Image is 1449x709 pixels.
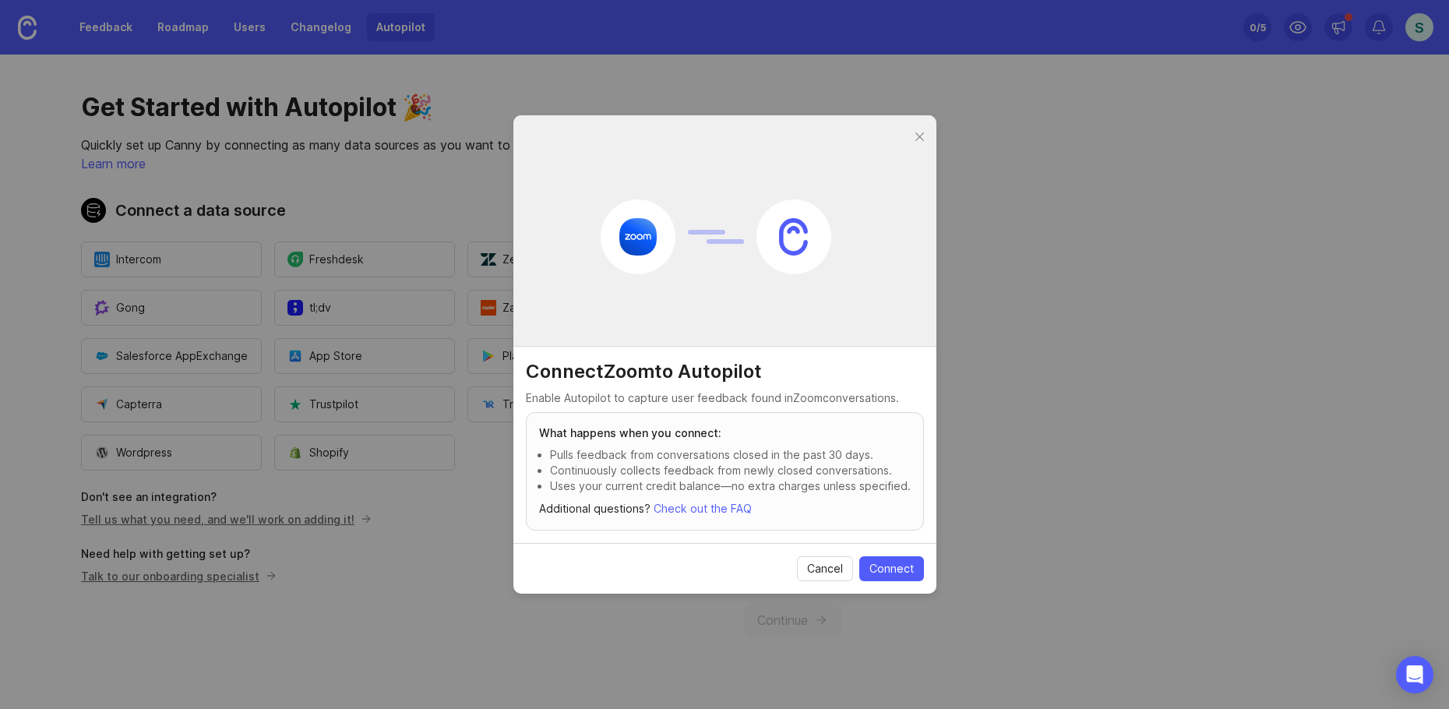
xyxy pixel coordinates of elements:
[797,556,853,581] button: Cancel
[807,561,843,577] span: Cancel
[539,500,911,517] p: Additional questions?
[550,463,911,478] p: Continuously collects feedback from newly closed conversations.
[539,425,911,441] h3: What happens when you connect:
[550,447,911,463] p: Pulls feedback from conversations closed in the past 30 days.
[654,502,752,515] a: Check out the FAQ
[869,561,914,577] span: Connect
[526,390,924,406] p: Enable Autopilot to capture user feedback found in Zoom conversations.
[1396,656,1433,693] div: Open Intercom Messenger
[550,478,911,494] p: Uses your current credit balance—no extra charges unless specified.
[859,556,924,581] button: Connect
[526,359,924,384] h2: Connect Zoom to Autopilot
